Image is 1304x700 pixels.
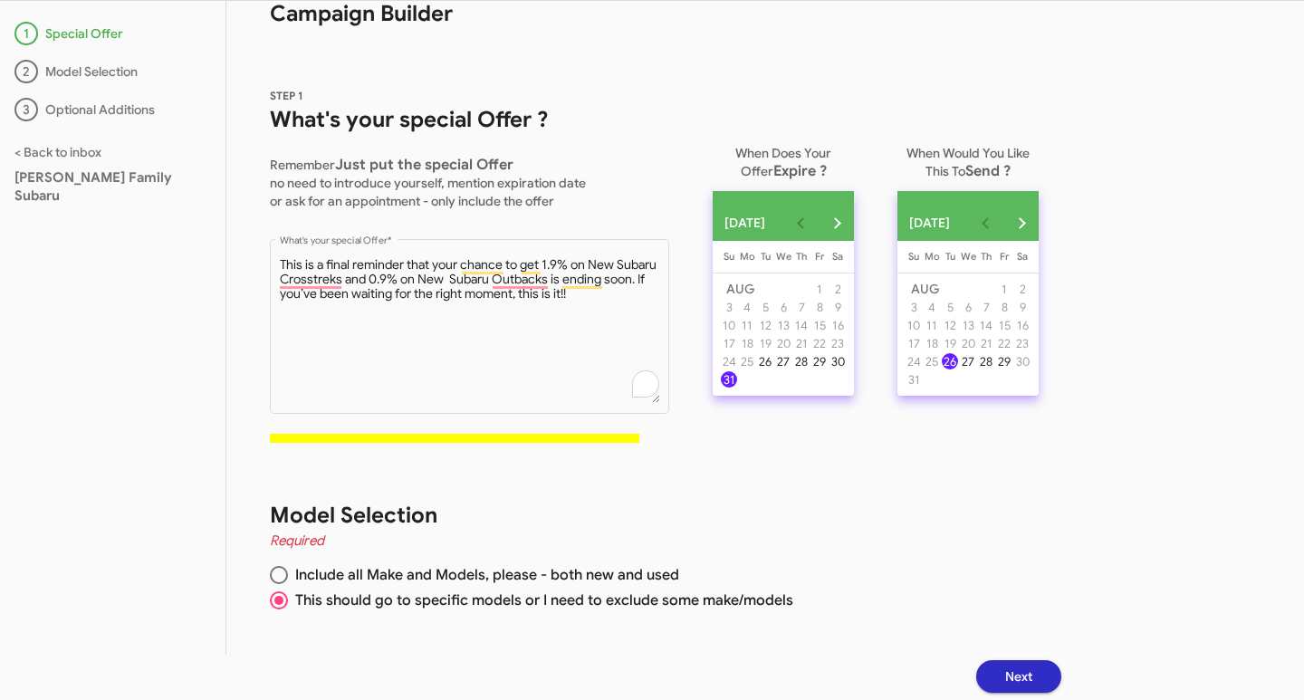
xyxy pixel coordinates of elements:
div: 19 [942,335,958,351]
button: August 5, 2025 [941,298,959,316]
div: 25 [924,353,940,369]
div: 4 [924,299,940,315]
button: August 7, 2025 [977,298,995,316]
div: 3 [14,98,38,121]
button: August 27, 2025 [959,352,977,370]
button: August 25, 2025 [738,352,756,370]
span: This should go to specific models or I need to exclude some make/models [288,591,793,609]
button: August 21, 2025 [792,334,810,352]
button: August 6, 2025 [774,298,792,316]
button: August 28, 2025 [977,352,995,370]
button: August 22, 2025 [995,334,1013,352]
button: August 23, 2025 [829,334,847,352]
div: Model Selection [14,60,211,83]
button: August 16, 2025 [1013,316,1031,334]
div: 8 [996,299,1012,315]
div: 20 [960,335,976,351]
div: 22 [996,335,1012,351]
div: 20 [775,335,791,351]
button: August 13, 2025 [959,316,977,334]
div: 30 [1014,353,1031,369]
button: August 2, 2025 [1013,280,1031,298]
div: 15 [811,317,828,333]
div: 31 [721,371,737,388]
button: August 19, 2025 [941,334,959,352]
button: August 12, 2025 [756,316,774,334]
div: 1 [811,281,828,297]
div: [PERSON_NAME] Family Subaru [14,168,211,205]
div: 4 [739,299,755,315]
div: 21 [978,335,994,351]
button: August 22, 2025 [810,334,829,352]
button: August 9, 2025 [1013,298,1031,316]
p: Remember no need to introduce yourself, mention expiration date or ask for an appointment - only ... [270,149,669,210]
div: 6 [960,299,976,315]
div: 8 [811,299,828,315]
p: When Would You Like This To [897,137,1039,180]
span: Include all Make and Models, please - both new and used [288,566,679,584]
div: 22 [811,335,828,351]
div: 25 [739,353,755,369]
span: STEP 1 [270,89,303,102]
div: 9 [1014,299,1031,315]
button: August 18, 2025 [923,334,941,352]
button: August 14, 2025 [792,316,810,334]
button: August 4, 2025 [738,298,756,316]
span: Fr [815,250,824,263]
div: 30 [829,353,846,369]
div: Optional Additions [14,98,211,121]
span: Su [908,250,919,263]
div: 5 [757,299,773,315]
button: Choose month and year [896,205,968,241]
span: Mo [740,250,755,263]
div: 2 [829,281,846,297]
div: 14 [978,317,994,333]
button: August 11, 2025 [738,316,756,334]
div: 12 [942,317,958,333]
div: 2 [14,60,38,83]
button: August 30, 2025 [829,352,847,370]
button: August 25, 2025 [923,352,941,370]
div: 1 [996,281,1012,297]
button: August 15, 2025 [810,316,829,334]
div: 29 [996,353,1012,369]
span: Tu [761,250,771,263]
span: [DATE] [909,206,950,239]
div: 27 [960,353,976,369]
div: 13 [775,317,791,333]
button: August 20, 2025 [959,334,977,352]
span: [DATE] [724,206,765,239]
a: < Back to inbox [14,144,101,160]
div: 7 [793,299,810,315]
div: 10 [906,317,922,333]
div: 12 [757,317,773,333]
span: Sa [832,250,843,263]
button: August 14, 2025 [977,316,995,334]
span: Sa [1017,250,1028,263]
div: 23 [1014,335,1031,351]
button: August 4, 2025 [923,298,941,316]
button: August 8, 2025 [810,298,829,316]
div: 11 [739,317,755,333]
button: Next month [819,205,855,241]
div: 21 [793,335,810,351]
h4: Required [270,530,1025,551]
button: August 23, 2025 [1013,334,1031,352]
button: August 19, 2025 [756,334,774,352]
div: 2 [1014,281,1031,297]
td: AUG [720,280,810,298]
div: 13 [960,317,976,333]
button: August 28, 2025 [792,352,810,370]
button: August 10, 2025 [905,316,923,334]
button: August 5, 2025 [756,298,774,316]
div: 24 [906,353,922,369]
span: Fr [1000,250,1009,263]
div: 6 [775,299,791,315]
button: August 30, 2025 [1013,352,1031,370]
button: August 2, 2025 [829,280,847,298]
div: 3 [721,299,737,315]
button: August 31, 2025 [720,370,738,388]
div: Special Offer [14,22,211,45]
button: August 15, 2025 [995,316,1013,334]
div: 17 [721,335,737,351]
